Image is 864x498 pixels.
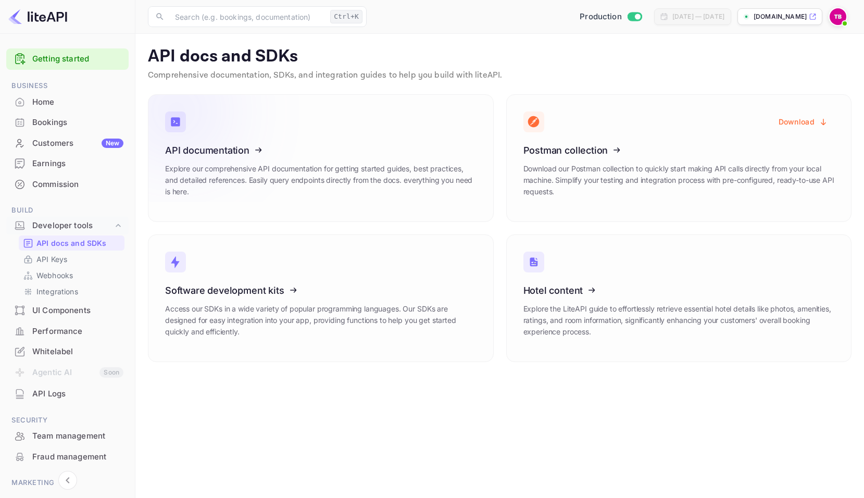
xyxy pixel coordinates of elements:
div: Fraud management [32,451,123,463]
div: Switch to Sandbox mode [575,11,646,23]
div: Bookings [32,117,123,129]
p: Explore our comprehensive API documentation for getting started guides, best practices, and detai... [165,163,477,197]
div: Developer tools [6,217,129,235]
div: Customers [32,138,123,150]
div: UI Components [6,301,129,321]
p: Download our Postman collection to quickly start making API calls directly from your local machin... [523,163,835,197]
div: Webhooks [19,268,124,283]
div: Performance [32,326,123,338]
div: API Logs [32,388,123,400]
span: Marketing [6,477,129,489]
div: Performance [6,321,129,342]
div: UI Components [32,305,123,317]
a: CustomersNew [6,133,129,153]
div: Home [32,96,123,108]
span: Build [6,205,129,216]
a: Earnings [6,154,129,173]
a: Hotel contentExplore the LiteAPI guide to effortlessly retrieve essential hotel details like phot... [506,234,852,362]
span: Production [580,11,622,23]
a: Team management [6,426,129,445]
div: Fraud management [6,447,129,467]
div: Whitelabel [32,346,123,358]
a: Commission [6,175,129,194]
div: Ctrl+K [330,10,362,23]
p: Access our SDKs in a wide variety of popular programming languages. Our SDKs are designed for eas... [165,303,477,338]
a: API Logs [6,384,129,403]
div: Bookings [6,113,129,133]
img: Tech Backin5 [830,8,846,25]
a: API docs and SDKs [23,238,120,248]
a: Bookings [6,113,129,132]
a: Integrations [23,286,120,297]
img: LiteAPI logo [8,8,67,25]
p: Integrations [36,286,78,297]
div: Team management [32,430,123,442]
a: API Keys [23,254,120,265]
input: Search (e.g. bookings, documentation) [169,6,326,27]
a: UI Components [6,301,129,320]
p: API docs and SDKs [36,238,107,248]
div: Home [6,92,129,113]
a: Home [6,92,129,111]
a: Performance [6,321,129,341]
h3: Hotel content [523,285,835,296]
span: Business [6,80,129,92]
h3: Software development kits [165,285,477,296]
div: API docs and SDKs [19,235,124,251]
a: API documentationExplore our comprehensive API documentation for getting started guides, best pra... [148,94,494,222]
div: Commission [6,175,129,195]
a: Getting started [32,53,123,65]
p: [DOMAIN_NAME] [754,12,807,21]
div: API Keys [19,252,124,267]
button: Collapse navigation [58,471,77,490]
p: Explore the LiteAPI guide to effortlessly retrieve essential hotel details like photos, amenities... [523,303,835,338]
a: Software development kitsAccess our SDKs in a wide variety of popular programming languages. Our ... [148,234,494,362]
div: Earnings [6,154,129,174]
div: Team management [6,426,129,446]
div: Integrations [19,284,124,299]
a: Fraud management [6,447,129,466]
div: Getting started [6,48,129,70]
div: [DATE] — [DATE] [672,12,724,21]
a: Whitelabel [6,342,129,361]
div: Whitelabel [6,342,129,362]
h3: API documentation [165,145,477,156]
p: Comprehensive documentation, SDKs, and integration guides to help you build with liteAPI. [148,69,852,82]
p: Webhooks [36,270,73,281]
button: Download [772,111,834,132]
div: CustomersNew [6,133,129,154]
div: New [102,139,123,148]
a: Webhooks [23,270,120,281]
p: API docs and SDKs [148,46,852,67]
div: Earnings [32,158,123,170]
p: API Keys [36,254,67,265]
div: Developer tools [32,220,113,232]
div: API Logs [6,384,129,404]
span: Security [6,415,129,426]
div: Commission [32,179,123,191]
h3: Postman collection [523,145,835,156]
